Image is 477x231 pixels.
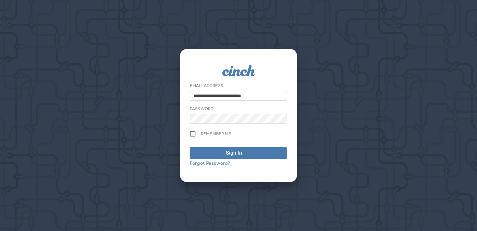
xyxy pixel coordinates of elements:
[190,106,214,111] label: Password
[190,83,223,88] label: Email Address
[226,149,242,157] div: Sign In
[190,160,230,166] a: Forgot Password?
[190,147,287,159] button: Sign In
[201,131,231,136] span: Remember me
